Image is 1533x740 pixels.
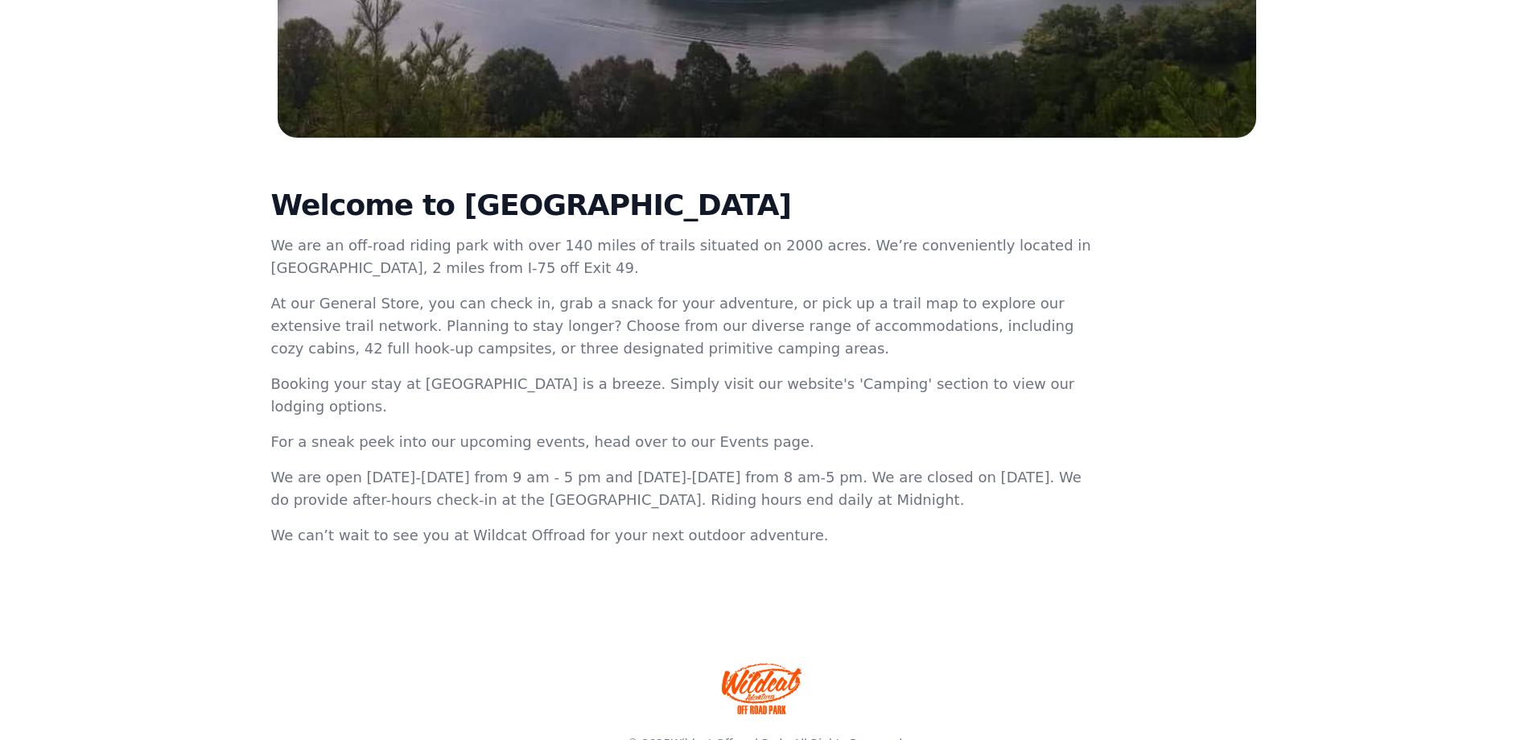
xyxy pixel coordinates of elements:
p: At our General Store, you can check in, grab a snack for your adventure, or pick up a trail map t... [271,292,1095,360]
img: Wildcat Offroad park [722,663,802,714]
p: Booking your stay at [GEOGRAPHIC_DATA] is a breeze. Simply visit our website's 'Camping' section ... [271,373,1095,418]
p: For a sneak peek into our upcoming events, head over to our Events page. [271,431,1095,453]
h2: Welcome to [GEOGRAPHIC_DATA] [271,189,1095,221]
p: We can’t wait to see you at Wildcat Offroad for your next outdoor adventure. [271,524,1095,547]
p: We are open [DATE]-[DATE] from 9 am - 5 pm and [DATE]-[DATE] from 8 am-5 pm. We are closed on [DA... [271,466,1095,511]
p: We are an off-road riding park with over 140 miles of trails situated on 2000 acres. We’re conven... [271,234,1095,279]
